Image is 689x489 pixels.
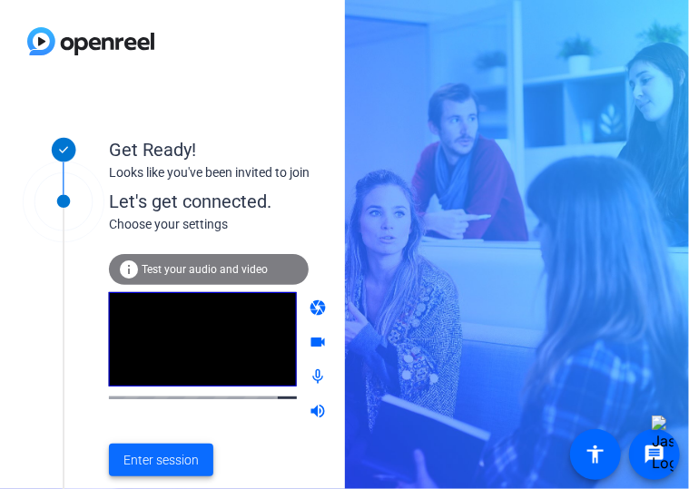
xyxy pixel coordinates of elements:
span: Enter session [123,451,199,470]
span: Test your audio and video [142,263,268,276]
mat-icon: message [644,444,665,465]
button: Enter session [109,444,213,476]
div: Looks like you've been invited to join [109,163,472,182]
div: Get Ready! [109,136,472,163]
mat-icon: info [118,259,140,280]
mat-icon: accessibility [585,444,606,465]
mat-icon: mic_none [309,367,330,389]
div: Choose your settings [109,215,509,234]
mat-icon: videocam [309,333,330,355]
mat-icon: camera [309,298,330,320]
mat-icon: volume_up [309,402,330,424]
div: Let's get connected. [109,188,509,215]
